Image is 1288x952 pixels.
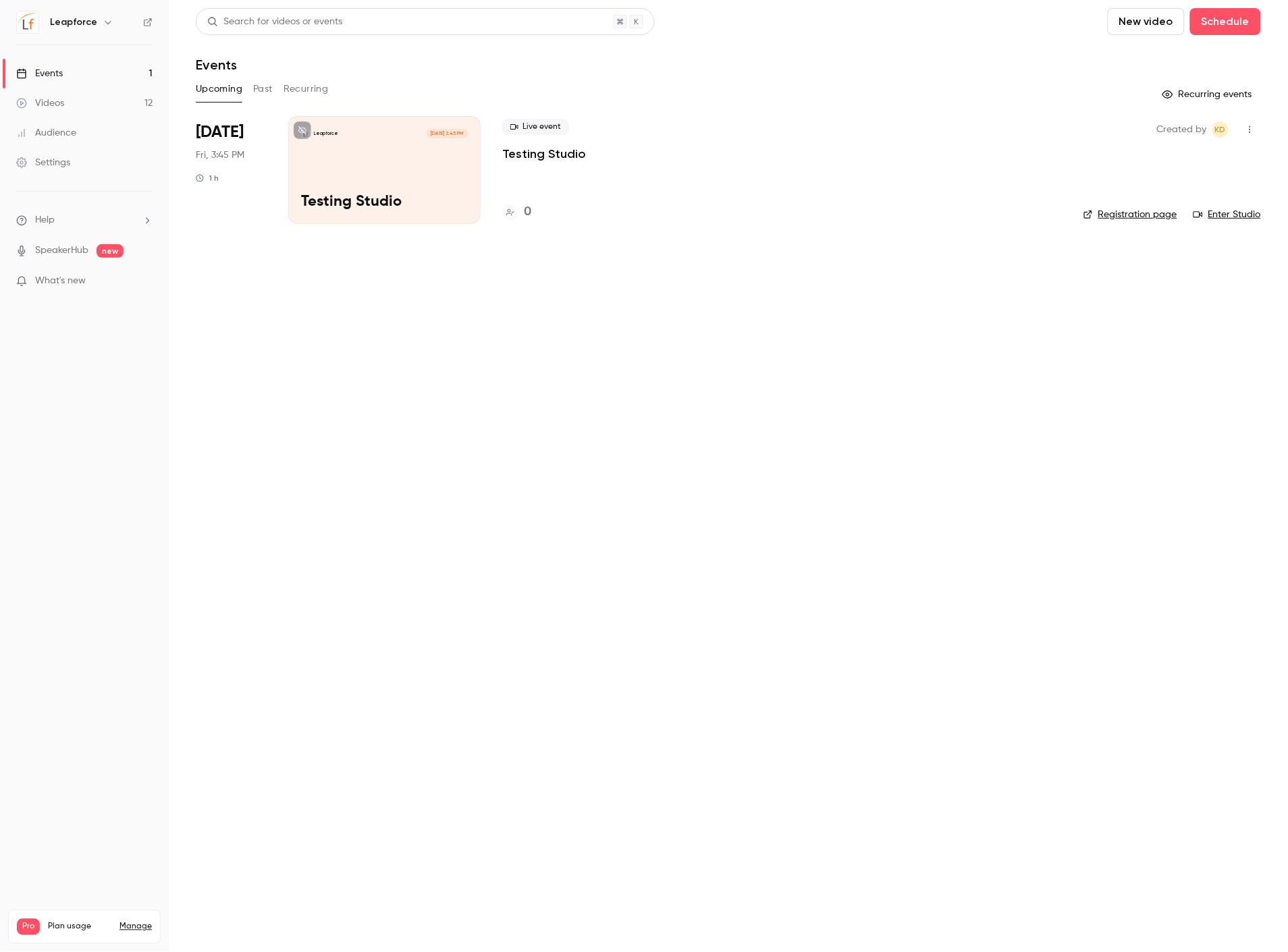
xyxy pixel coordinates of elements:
[35,274,86,288] span: What's new
[17,919,40,935] span: Pro
[284,78,329,100] button: Recurring
[196,148,244,162] span: Fri, 3:45 PM
[196,121,244,143] span: [DATE]
[196,78,242,100] button: Upcoming
[1190,8,1261,35] button: Schedule
[1193,208,1261,221] a: Enter Studio
[126,935,152,947] p: / 150
[253,78,273,100] button: Past
[97,244,124,258] span: new
[126,937,133,945] span: 12
[48,922,111,932] span: Plan usage
[17,11,38,33] img: Leapforce
[35,244,88,258] a: SpeakerHub
[16,126,76,140] div: Audience
[16,213,153,227] li: help-dropdown-opener
[35,213,55,227] span: Help
[502,119,569,135] span: Live event
[196,57,237,73] h1: Events
[427,129,467,138] span: [DATE] 3:45 PM
[17,935,43,947] p: Videos
[207,15,342,29] div: Search for videos or events
[1108,8,1185,35] button: New video
[301,194,468,211] p: Testing Studio
[1157,121,1207,138] span: Created by
[196,173,219,184] div: 1 h
[196,116,267,224] div: Aug 29 Fri, 3:45 PM (Europe/Berlin)
[16,156,70,169] div: Settings
[1212,121,1229,138] span: Koen Dorreboom
[16,96,64,110] div: Videos
[524,203,531,221] h4: 0
[16,67,63,80] div: Events
[50,16,97,29] h6: Leapforce
[119,922,152,932] a: Manage
[314,130,338,137] p: Leapforce
[502,203,531,221] a: 0
[1083,208,1177,221] a: Registration page
[502,146,586,162] a: Testing Studio
[1156,84,1261,105] button: Recurring events
[1215,121,1226,138] span: KD
[288,116,481,224] a: Testing StudioLeapforce[DATE] 3:45 PMTesting Studio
